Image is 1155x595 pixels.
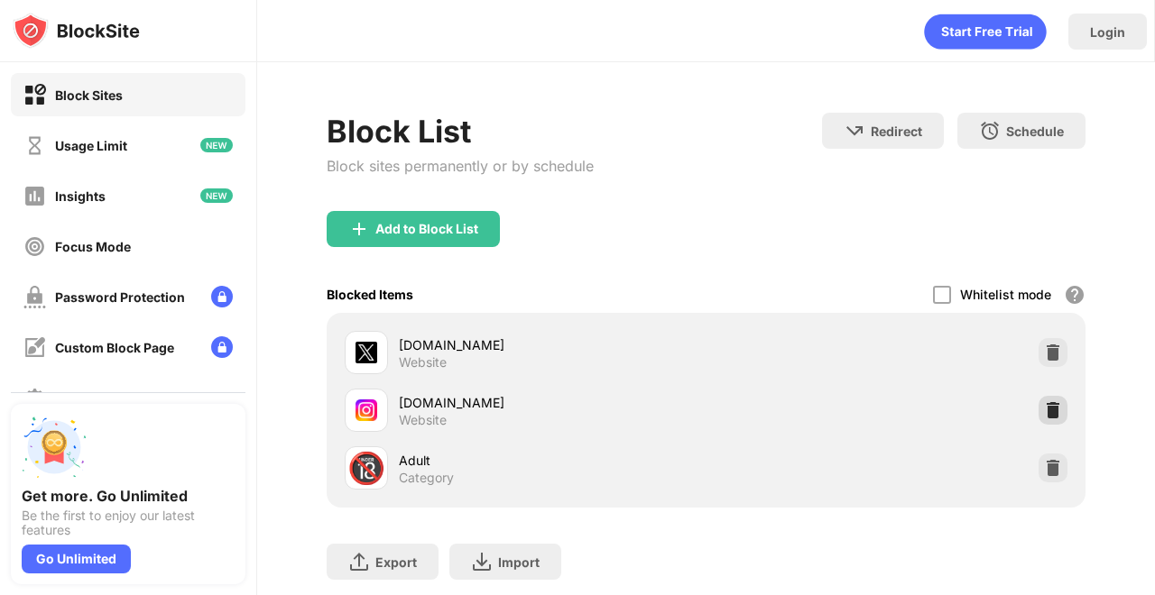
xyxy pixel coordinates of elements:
[399,412,447,428] div: Website
[22,487,235,505] div: Get more. Go Unlimited
[347,450,385,487] div: 🔞
[13,13,140,49] img: logo-blocksite.svg
[375,554,417,570] div: Export
[55,390,106,406] div: Settings
[924,14,1047,50] div: animation
[327,157,594,175] div: Block sites permanently or by schedule
[399,393,707,412] div: [DOMAIN_NAME]
[356,399,377,421] img: favicons
[1090,24,1125,40] div: Login
[356,342,377,363] img: favicons
[200,188,233,203] img: new-icon.svg
[55,87,123,103] div: Block Sites
[375,222,478,236] div: Add to Block List
[23,286,46,308] img: password-protection-off.svg
[23,84,46,106] img: block-on.svg
[871,124,922,139] div: Redirect
[23,185,46,207] img: insights-off.svg
[55,188,106,204] div: Insights
[55,138,127,153] div: Usage Limit
[1006,124,1064,139] div: Schedule
[23,235,46,258] img: focus-off.svg
[399,354,447,371] div: Website
[22,415,87,480] img: push-unlimited.svg
[23,387,46,409] img: settings-off.svg
[960,287,1051,302] div: Whitelist mode
[200,138,233,152] img: new-icon.svg
[55,289,185,305] div: Password Protection
[399,451,707,470] div: Adult
[399,470,454,486] div: Category
[55,340,174,355] div: Custom Block Page
[211,336,233,358] img: lock-menu.svg
[327,113,594,150] div: Block List
[498,554,540,570] div: Import
[327,287,413,302] div: Blocked Items
[55,239,131,254] div: Focus Mode
[399,335,707,354] div: [DOMAIN_NAME]
[23,336,46,359] img: customize-block-page-off.svg
[22,508,235,537] div: Be the first to enjoy our latest features
[211,286,233,307] img: lock-menu.svg
[22,545,131,573] div: Go Unlimited
[23,134,46,157] img: time-usage-off.svg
